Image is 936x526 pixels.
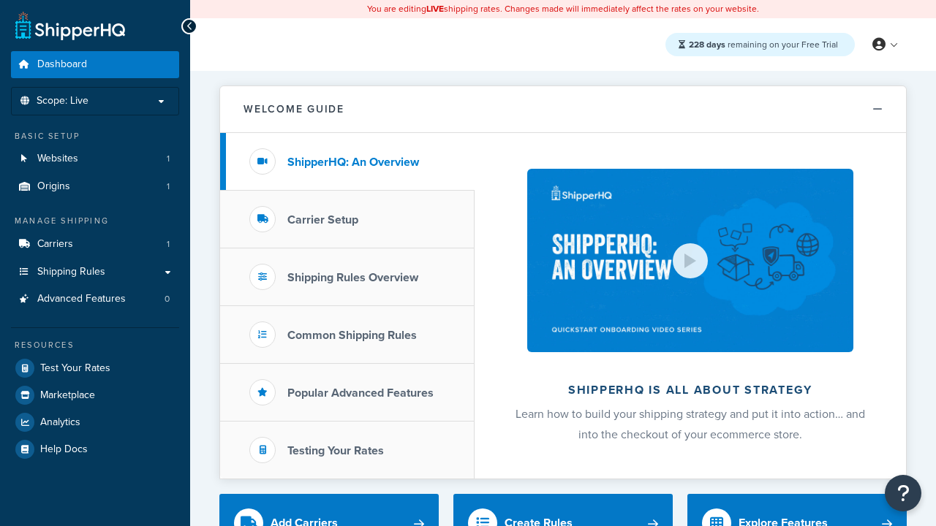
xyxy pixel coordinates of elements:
[11,355,179,381] a: Test Your Rates
[287,213,358,226] h3: Carrier Setup
[11,145,179,172] li: Websites
[11,339,179,351] div: Resources
[165,293,170,305] span: 0
[167,153,170,165] span: 1
[244,104,344,115] h2: Welcome Guide
[11,231,179,258] li: Carriers
[167,238,170,251] span: 1
[516,405,865,443] span: Learn how to build your shipping strategy and put it into action… and into the checkout of your e...
[37,266,105,278] span: Shipping Rules
[40,416,80,429] span: Analytics
[689,38,725,51] strong: 228 days
[513,384,867,397] h2: ShipperHQ is all about strategy
[689,38,838,51] span: remaining on your Free Trial
[426,2,444,15] b: LIVE
[37,180,70,193] span: Origins
[40,389,95,402] span: Marketplace
[37,153,78,165] span: Websites
[11,436,179,462] a: Help Docs
[11,286,179,313] li: Advanced Features
[37,238,73,251] span: Carriers
[167,180,170,193] span: 1
[885,475,921,511] button: Open Resource Center
[37,58,87,71] span: Dashboard
[40,443,88,456] span: Help Docs
[11,130,179,142] div: Basic Setup
[11,259,179,286] a: Shipping Rules
[37,293,126,305] span: Advanced Features
[287,329,417,342] h3: Common Shipping Rules
[287,271,418,284] h3: Shipping Rules Overview
[40,362,110,375] span: Test Your Rates
[287,156,419,169] h3: ShipperHQ: An Overview
[11,409,179,435] a: Analytics
[11,215,179,227] div: Manage Shipping
[287,444,384,457] h3: Testing Your Rates
[11,51,179,78] a: Dashboard
[11,231,179,258] a: Carriers1
[11,382,179,408] a: Marketplace
[37,95,88,107] span: Scope: Live
[11,173,179,200] a: Origins1
[11,145,179,172] a: Websites1
[287,386,434,400] h3: Popular Advanced Features
[11,286,179,313] a: Advanced Features0
[527,169,853,352] img: ShipperHQ is all about strategy
[11,173,179,200] li: Origins
[220,86,906,133] button: Welcome Guide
